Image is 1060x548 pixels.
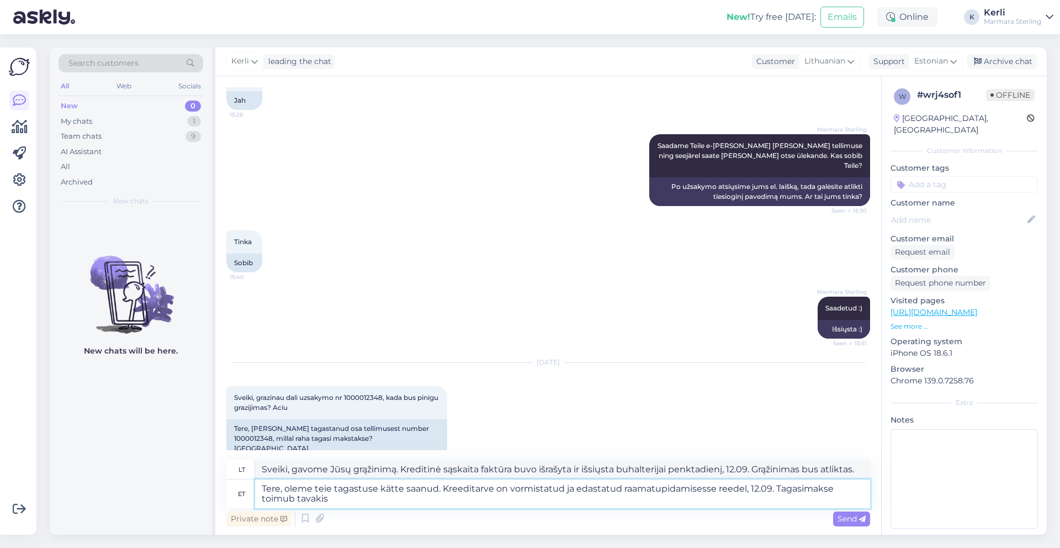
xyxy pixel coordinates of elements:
input: Add name [891,214,1025,226]
div: Request email [891,245,955,260]
span: Saadetud :) [825,304,862,312]
p: Customer email [891,233,1038,245]
button: Emails [820,7,864,28]
div: Jah [226,91,262,110]
p: Notes [891,414,1038,426]
div: [GEOGRAPHIC_DATA], [GEOGRAPHIC_DATA] [894,113,1027,136]
div: leading the chat [264,56,331,67]
div: K [964,9,979,25]
div: Archived [61,177,93,188]
div: et [238,484,245,503]
span: w [899,92,906,101]
div: 1 [187,116,201,127]
p: Browser [891,363,1038,375]
div: Extra [891,398,1038,408]
span: Marmara Sterling [817,125,867,134]
div: Sobib [226,254,262,272]
div: Socials [176,79,203,93]
div: Marmara Sterling [984,17,1041,26]
div: Try free [DATE]: [727,10,816,24]
div: All [59,79,71,93]
div: Archive chat [967,54,1037,69]
div: Kerli [984,8,1041,17]
span: Send [838,514,866,524]
span: Marmara Sterling [817,288,867,296]
div: 0 [185,101,201,112]
span: Estonian [914,55,948,67]
div: Web [114,79,134,93]
span: Sveiki, grazinau dali uzsakymo nr 1000012348, kada bus pinigu grazijimas? Aciu [234,393,440,412]
span: Kerli [231,55,249,67]
div: Po užsakymo atsiųsime jums el. laišką, tada galėsite atlikti tiesioginį pavedimą mums. Ar tai jum... [649,177,870,206]
div: lt [239,460,245,479]
span: Saadame Teile e-[PERSON_NAME] [PERSON_NAME] tellimuse ning seejärel saate [PERSON_NAME] otse ülek... [658,141,864,170]
p: Customer tags [891,162,1038,174]
div: Online [877,7,937,27]
div: All [61,161,70,172]
div: Customer [752,56,795,67]
span: Offline [986,89,1035,101]
div: # wrj4sof1 [917,88,986,102]
span: Tinka [234,238,252,246]
a: [URL][DOMAIN_NAME] [891,307,977,317]
b: New! [727,12,750,22]
div: AI Assistant [61,146,102,157]
p: Operating system [891,336,1038,347]
div: Request phone number [891,276,990,291]
div: New [61,101,78,112]
div: Tere, [PERSON_NAME] tagastanud osa tellimusest number 1000012348, millal raha tagasi makstakse? [... [226,419,447,458]
div: Private note [226,512,291,526]
div: Team chats [61,131,102,142]
p: Customer phone [891,264,1038,276]
span: Lithuanian [804,55,845,67]
img: No chats [50,236,212,335]
div: My chats [61,116,92,127]
p: New chats will be here. [84,345,178,357]
div: Customer information [891,146,1038,156]
p: Visited pages [891,295,1038,307]
div: Support [869,56,905,67]
span: Seen ✓ 15:30 [825,207,867,215]
p: Customer name [891,197,1038,209]
span: New chats [113,196,149,206]
input: Add a tag [891,176,1038,193]
div: Išsiųsta :) [818,320,870,339]
span: Search customers [68,57,139,69]
span: Seen ✓ 15:51 [825,339,867,347]
textarea: Tere, oleme teie tagastuse kätte saanud. Kreeditarve on vormistatud ja edastatud raamatupidamises... [255,479,870,508]
span: 15:26 [230,110,271,119]
div: [DATE] [226,357,870,367]
a: KerliMarmara Sterling [984,8,1053,26]
img: Askly Logo [9,56,30,77]
span: 15:40 [230,273,271,281]
textarea: Sveiki, gavome Jūsų grąžinimą. Kreditinė sąskaita faktūra buvo išrašyta ir išsiųsta buhalterijai ... [255,460,870,479]
p: See more ... [891,322,1038,331]
div: 9 [185,131,201,142]
p: Chrome 139.0.7258.76 [891,375,1038,387]
p: iPhone OS 18.6.1 [891,347,1038,359]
